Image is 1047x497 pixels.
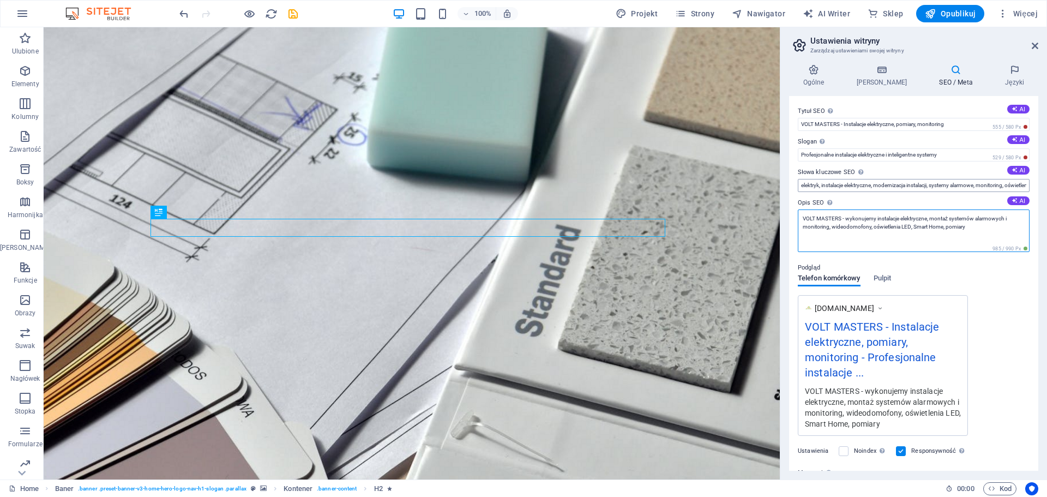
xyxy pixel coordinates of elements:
div: Projekt (Ctrl+Alt+Y) [611,5,662,22]
nav: breadcrumb [55,482,392,495]
h6: Czas sesji [946,482,974,495]
span: Kod [988,482,1012,495]
span: Kliknij, aby zaznaczyć. Kliknij dwukrotnie, aby edytować [55,482,74,495]
p: Elementy [11,80,39,88]
p: Formularze [8,440,43,448]
p: Ulubione [12,47,39,56]
button: Usercentrics [1025,482,1038,495]
span: . banner-content [317,482,357,495]
button: Więcej [993,5,1042,22]
label: Slogan [798,135,1030,148]
span: Projekt [616,8,658,19]
button: Tytuł SEO [1007,105,1030,113]
button: 100% [458,7,496,20]
span: . banner .preset-banner-v3-home-hero-logo-nav-h1-slogan .parallax [78,482,246,495]
h4: SEO / Meta [925,64,991,87]
span: 555 / 580 Px [990,123,1030,131]
h3: Zarządzaj ustawieniami swojej witryny [810,46,1016,56]
label: Responsywność [911,445,967,458]
span: AI Writer [803,8,850,19]
button: Slogan [1007,135,1030,144]
button: Kod [983,482,1016,495]
button: Projekt [611,5,662,22]
label: Opis SEO [798,196,1030,209]
button: Kliknij tutaj, aby wyjść z trybu podglądu i kontynuować edycję [243,7,256,20]
a: Kliknij, aby anulować zaznaczenie. Kliknij dwukrotnie, aby otworzyć Strony [9,482,39,495]
span: Telefon komórkowy [798,272,861,287]
div: VOLT MASTERS - wykonujemy instalacje elektryczne, montaż systemów alarmowych i monitoring, wideod... [805,385,961,429]
span: Nawigator [732,8,785,19]
span: Kliknij, aby zaznaczyć. Kliknij dwukrotnie, aby edytować [284,482,312,495]
h4: Ogólne [789,64,843,87]
span: Kliknij, aby zaznaczyć. Kliknij dwukrotnie, aby edytować [374,482,383,495]
button: Opublikuj [916,5,984,22]
p: Stopka [15,407,36,416]
i: Ten element zawiera tło [260,486,267,492]
h2: Ustawienia witryny [810,36,1038,46]
span: Strony [675,8,714,19]
p: Harmonijka [8,211,43,219]
p: Kolumny [11,112,39,121]
span: Sklep [868,8,903,19]
button: Słowa kluczowe SEO [1007,166,1030,175]
img: samologo-oG-uanwz9EiVVJZ-JqR2GQ-HGltaOx7C4YDcfEvm2FTBg.png [805,304,812,312]
span: [DOMAIN_NAME] [815,303,874,314]
button: Nawigator [727,5,790,22]
input: Slogan... [798,148,1030,161]
button: reload [264,7,278,20]
span: : [965,484,966,493]
img: Editor Logo [63,7,145,20]
i: Po zmianie rozmiaru automatycznie dostosowuje poziom powiększenia do wybranego urządzenia. [502,9,512,19]
label: Tytuł SEO [798,105,1030,118]
button: save [286,7,299,20]
label: Słowa kluczowe SEO [798,166,1030,179]
h6: 100% [474,7,491,20]
p: Boksy [16,178,34,187]
button: Opis SEO [1007,196,1030,205]
label: Noindex [854,445,889,458]
label: Metatagi [798,466,1030,480]
span: 00 00 [957,482,974,495]
i: Zapisz (Ctrl+S) [287,8,299,20]
p: Suwak [15,342,35,350]
i: Element zawiera animację [387,486,392,492]
span: Więcej [997,8,1038,19]
div: VOLT MASTERS - Instalacje elektryczne, pomiary, monitoring - Profesjonalne instalacje ... [805,319,961,386]
p: Podgląd [798,261,820,274]
h4: Języki [991,64,1038,87]
i: Ten element jest konfigurowalnym ustawieniem wstępnym [251,486,256,492]
button: Strony [671,5,719,22]
h4: [PERSON_NAME] [843,64,925,87]
button: undo [177,7,190,20]
span: 985 / 990 Px [990,245,1030,253]
span: Opublikuj [925,8,976,19]
div: Podgląd [798,274,891,295]
label: Ustawienia [798,445,833,458]
span: Pulpit [874,272,892,287]
span: 529 / 580 Px [990,154,1030,161]
p: Nagłówek [10,374,40,383]
i: Cofnij: Zmień opis (Ctrl+Z) [178,8,190,20]
button: AI Writer [798,5,855,22]
p: Funkcje [14,276,37,285]
p: Zawartość [9,145,41,154]
i: Przeładuj stronę [265,8,278,20]
p: Obrazy [15,309,36,318]
button: Sklep [863,5,907,22]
